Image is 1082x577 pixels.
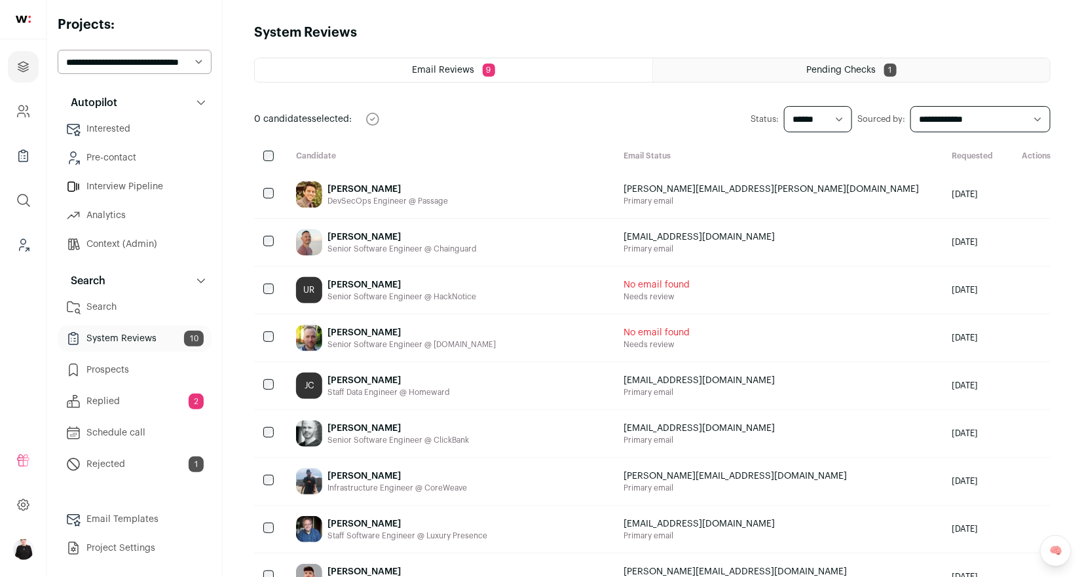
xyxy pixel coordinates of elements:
[952,428,978,439] span: [DATE]
[8,51,39,83] a: Projects
[624,339,690,350] span: Needs review
[952,381,978,391] span: [DATE]
[624,470,848,483] span: [PERSON_NAME][EMAIL_ADDRESS][DOMAIN_NAME]
[189,394,204,409] span: 2
[952,285,978,295] span: [DATE]
[286,151,614,163] div: Candidate
[624,196,920,206] span: Primary email
[58,116,212,142] a: Interested
[653,58,1050,82] a: Pending Checks 1
[327,374,450,387] div: [PERSON_NAME]
[952,476,978,487] span: [DATE]
[327,183,448,196] div: [PERSON_NAME]
[63,273,105,289] p: Search
[327,339,496,350] div: Senior Software Engineer @ [DOMAIN_NAME]
[58,357,212,383] a: Prospects
[296,516,322,542] img: 9ea580de2f4afa7bfd74c6ca23daf69e6731c5c43bcc8e87beb1020de9b7b085.jpg
[327,470,467,483] div: [PERSON_NAME]
[296,420,322,447] img: 108e2dbda121682fda8d89946f7affa480c98b80f99aa6a60d57fce28f34164e.jpg
[624,231,775,244] span: [EMAIL_ADDRESS][DOMAIN_NAME]
[58,388,212,415] a: Replied2
[58,451,212,477] a: Rejected1
[624,244,775,254] span: Primary email
[624,183,920,196] span: [PERSON_NAME][EMAIL_ADDRESS][PERSON_NAME][DOMAIN_NAME]
[327,278,476,291] div: [PERSON_NAME]
[296,325,322,351] img: 407b5e2ccaae0670c0d8a6d962b328e59446b010b2f5b746a48c029ab809c3f9.jpg
[941,151,1003,163] div: Requested
[13,539,34,560] button: Open dropdown
[63,95,117,111] p: Autopilot
[624,291,690,302] span: Needs review
[624,483,848,493] span: Primary email
[58,535,212,561] a: Project Settings
[327,483,467,493] div: Infrastructure Engineer @ CoreWeave
[8,96,39,127] a: Company and ATS Settings
[184,331,204,346] span: 10
[58,202,212,229] a: Analytics
[13,539,34,560] img: 9240684-medium_jpg
[327,435,469,445] div: Senior Software Engineer @ ClickBank
[327,517,487,530] div: [PERSON_NAME]
[189,456,204,472] span: 1
[58,294,212,320] a: Search
[327,422,469,435] div: [PERSON_NAME]
[8,140,39,172] a: Company Lists
[614,151,942,163] div: Email Status
[857,114,905,124] label: Sourced by:
[254,115,312,124] span: 0 candidates
[58,174,212,200] a: Interview Pipeline
[624,326,690,339] span: No email found
[296,229,322,255] img: 65cf3b7af13abd811e25d58a73f7a480b167cd39896a6cb7ea51d1886c699882.jpg
[327,231,477,244] div: [PERSON_NAME]
[58,145,212,171] a: Pre-contact
[327,530,487,541] div: Staff Software Engineer @ Luxury Presence
[1040,535,1072,567] a: 🧠
[952,189,978,200] span: [DATE]
[296,181,322,208] img: 6549da533eecc037dce5aa9789605ea9c68517bfdea47f7f5a0a39152ae51173
[58,326,212,352] a: System Reviews10
[327,326,496,339] div: [PERSON_NAME]
[624,422,775,435] span: [EMAIL_ADDRESS][DOMAIN_NAME]
[483,64,495,77] span: 9
[296,468,322,494] img: e40deae6d4274d396642d56cbb1b73a98fe3fe58a97f1fd4420f5c0f5f8f5db8
[254,113,352,126] span: selected:
[624,517,775,530] span: [EMAIL_ADDRESS][DOMAIN_NAME]
[751,114,779,124] label: Status:
[327,387,450,398] div: Staff Data Engineer @ Homeward
[327,291,476,302] div: Senior Software Engineer @ HackNotice
[296,373,322,399] div: JC
[58,268,212,294] button: Search
[624,530,775,541] span: Primary email
[8,229,39,261] a: Leads (Backoffice)
[296,277,322,303] div: UR
[327,244,477,254] div: Senior Software Engineer @ Chainguard
[58,16,212,34] h2: Projects:
[1003,151,1051,163] div: Actions
[58,90,212,116] button: Autopilot
[807,65,876,75] span: Pending Checks
[16,16,31,23] img: wellfound-shorthand-0d5821cbd27db2630d0214b213865d53afaa358527fdda9d0ea32b1df1b89c2c.svg
[624,387,775,398] span: Primary email
[952,333,978,343] span: [DATE]
[58,420,212,446] a: Schedule call
[624,374,775,387] span: [EMAIL_ADDRESS][DOMAIN_NAME]
[624,278,690,291] span: No email found
[58,231,212,257] a: Context (Admin)
[952,237,978,248] span: [DATE]
[58,506,212,532] a: Email Templates
[952,524,978,534] span: [DATE]
[624,435,775,445] span: Primary email
[327,196,448,206] div: DevSecOps Engineer @ Passage
[884,64,897,77] span: 1
[254,24,357,42] h1: System Reviews
[413,65,475,75] span: Email Reviews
